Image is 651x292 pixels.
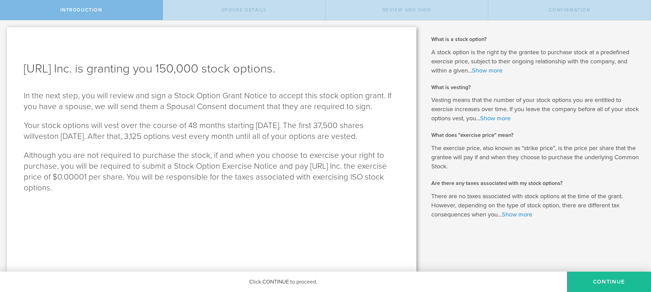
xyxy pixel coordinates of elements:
[431,131,641,139] h2: What does "exercise price" mean?
[431,84,641,91] h2: What is vesting?
[472,67,502,74] a: Show more
[549,7,591,13] span: Confirmation
[60,7,102,13] span: Introduction
[431,48,641,75] p: A stock option is the right by the grantee to purchase stock at a predefined exercise price, subj...
[431,36,641,43] h2: What is a stock option?
[431,144,641,171] p: The exercise price, also known as “strike price”, is the price per share that the grantee will pa...
[24,150,399,193] p: Although you are not required to purchase the stock, if and when you choose to exercise your righ...
[431,96,641,123] p: Vesting means that the number of your stock options you are entitled to exercise increases over t...
[480,114,511,122] a: Show more
[35,131,50,141] span: vest
[24,120,399,142] p: Your stock options will vest over the course of 48 months starting [DATE]. The first 37,500 share...
[24,61,399,77] h1: [URL] Inc. is granting you 150,000 stock options.
[431,180,641,187] h2: Are there any taxes associated with my stock options?
[24,90,399,112] p: In the next step, you will review and sign a Stock Option Grant Notice to accept this stock optio...
[382,7,431,13] span: Review and Sign
[567,272,651,292] button: Continue
[221,7,267,13] span: Spouse Details
[502,211,532,218] a: Show more
[431,192,641,219] p: There are no taxes associated with stock options at the time of the grant. However, depending on ...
